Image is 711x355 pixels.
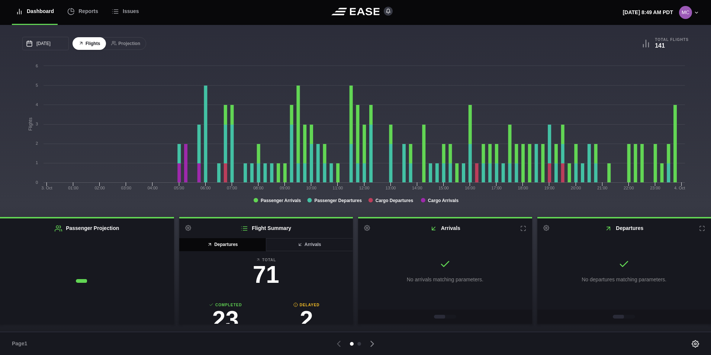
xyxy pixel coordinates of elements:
[597,186,608,190] text: 21:00
[518,186,528,190] text: 18:00
[306,186,316,190] text: 10:00
[358,218,532,238] h2: Arrivals
[73,37,106,50] button: Flights
[185,257,347,290] a: Total71
[12,340,30,348] span: Page 1
[185,302,266,308] b: Completed
[407,276,483,284] p: No arrivals matching parameters.
[185,308,266,332] h3: 23
[582,276,666,284] p: No departures matching parameters.
[41,186,52,190] tspan: 3. Oct
[266,308,347,332] h3: 2
[36,122,38,126] text: 3
[412,186,422,190] text: 14:00
[36,83,38,87] text: 5
[544,186,555,190] text: 19:00
[36,160,38,165] text: 1
[655,37,689,42] b: Total Flights
[185,302,266,335] a: Completed23
[280,186,290,190] text: 09:00
[674,186,685,190] tspan: 4. Oct
[121,186,132,190] text: 03:00
[623,9,673,16] p: [DATE] 8:49 AM PDT
[376,198,414,203] tspan: Cargo Departures
[266,302,347,308] b: Delayed
[333,186,343,190] text: 11:00
[465,186,475,190] text: 16:00
[386,186,396,190] text: 13:00
[36,64,38,68] text: 6
[179,238,267,251] button: Departures
[227,186,237,190] text: 07:00
[105,37,146,50] button: Projection
[36,180,38,185] text: 0
[179,218,353,238] h2: Flight Summary
[624,186,634,190] text: 22:00
[655,42,665,49] b: 141
[68,186,78,190] text: 01:00
[36,141,38,145] text: 2
[253,186,264,190] text: 08:00
[428,198,459,203] tspan: Cargo Arrivals
[36,102,38,107] text: 4
[261,198,301,203] tspan: Passenger Arrivals
[185,257,347,263] b: Total
[174,186,184,190] text: 05:00
[650,186,660,190] text: 23:00
[679,6,692,19] img: 1153cdcb26907aa7d1cda5a03a6cdb74
[314,198,362,203] tspan: Passenger Departures
[185,263,347,287] h3: 71
[22,37,69,50] input: mm/dd/yyyy
[571,186,581,190] text: 20:00
[266,302,347,335] a: Delayed2
[359,186,370,190] text: 12:00
[28,118,33,131] tspan: Flights
[491,186,502,190] text: 17:00
[438,186,449,190] text: 15:00
[200,186,211,190] text: 06:00
[266,238,353,251] button: Arrivals
[94,186,105,190] text: 02:00
[148,186,158,190] text: 04:00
